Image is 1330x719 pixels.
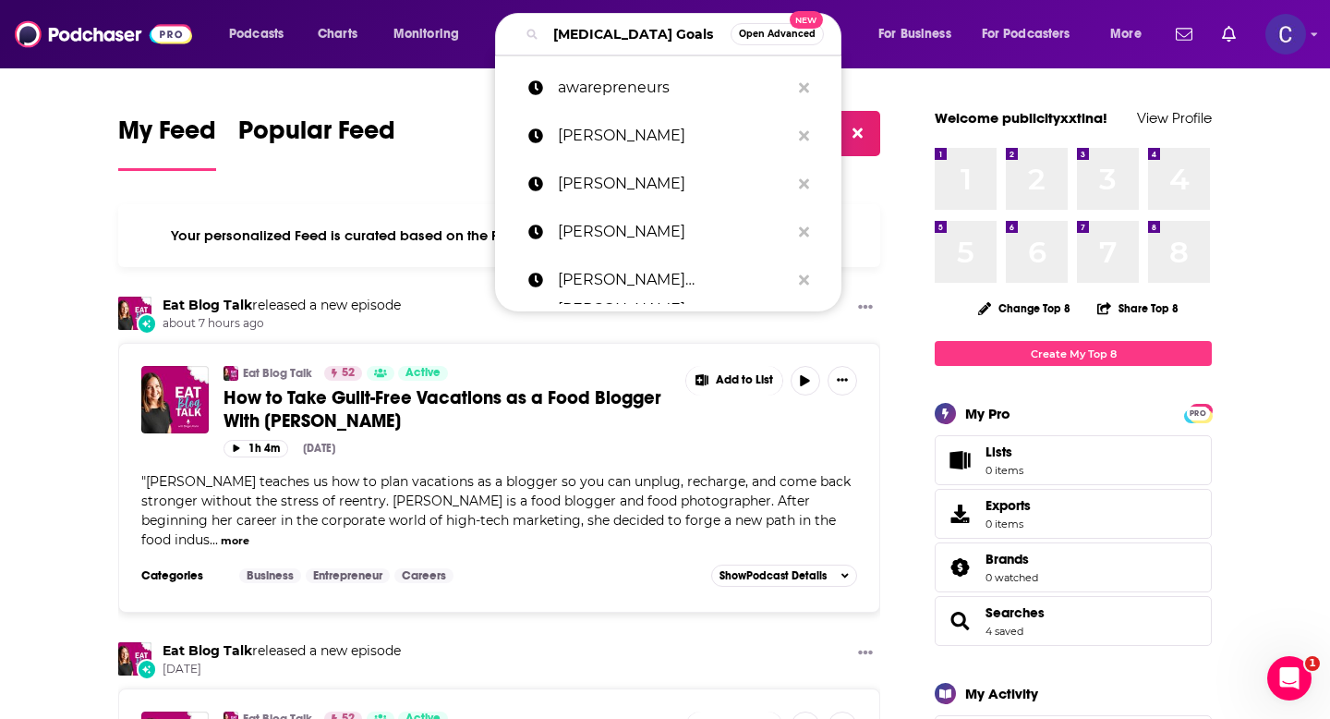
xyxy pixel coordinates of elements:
span: Exports [985,497,1031,514]
a: Exports [935,489,1212,539]
button: open menu [865,19,974,49]
div: Your personalized Feed is curated based on the Podcasts, Creators, Users, and Lists that you Follow. [118,204,880,267]
h3: Categories [141,568,224,583]
button: Show More Button [828,366,857,396]
span: Lists [941,447,978,473]
p: sean ebony coleman [558,256,790,304]
a: My Feed [118,115,216,171]
span: Charts [318,21,357,47]
a: Welcome publicityxxtina! [935,109,1107,127]
span: PRO [1187,407,1209,420]
button: Share Top 8 [1096,290,1179,326]
button: Change Top 8 [967,297,1082,320]
a: Careers [394,568,453,583]
a: PRO [1187,406,1209,420]
a: Popular Feed [238,115,395,171]
div: New Episode [137,659,157,679]
span: For Business [878,21,951,47]
button: 1h 4m [224,440,288,457]
span: 0 items [985,518,1031,530]
a: Searches [985,604,1045,621]
span: [PERSON_NAME] teaches us how to plan vacations as a blogger so you can unplug, recharge, and come... [141,473,851,548]
a: Lists [935,435,1212,485]
button: Show More Button [851,642,880,665]
span: Lists [985,444,1012,460]
span: Popular Feed [238,115,395,157]
img: User Profile [1265,14,1306,55]
button: more [221,533,249,549]
button: ShowPodcast Details [711,565,857,587]
input: Search podcasts, credits, & more... [546,19,731,49]
span: [DATE] [163,662,401,677]
div: New Episode [137,313,157,334]
a: How to Take Guilt-Free Vacations as a Food Blogger With [PERSON_NAME] [224,386,672,433]
img: Eat Blog Talk [224,366,238,381]
a: Create My Top 8 [935,341,1212,366]
span: Open Advanced [739,30,816,39]
a: Searches [941,608,978,634]
span: 1 [1305,656,1320,671]
a: Brands [941,554,978,580]
div: [DATE] [303,442,335,455]
a: 4 saved [985,625,1023,638]
button: Show More Button [851,297,880,320]
span: Brands [985,551,1029,567]
button: Show More Button [686,366,782,396]
span: " [141,473,851,548]
span: Searches [935,596,1212,646]
a: [PERSON_NAME] [PERSON_NAME] [495,256,841,304]
a: 0 watched [985,571,1038,584]
span: Monitoring [393,21,459,47]
a: Show notifications dropdown [1215,18,1243,50]
div: My Activity [965,685,1038,702]
span: 0 items [985,464,1023,477]
h3: released a new episode [163,297,401,314]
img: Podchaser - Follow, Share and Rate Podcasts [15,17,192,52]
div: Search podcasts, credits, & more... [513,13,859,55]
span: 52 [342,364,355,383]
button: open menu [216,19,308,49]
span: More [1110,21,1142,47]
span: Logged in as publicityxxtina [1265,14,1306,55]
span: My Feed [118,115,216,157]
img: How to Take Guilt-Free Vacations as a Food Blogger With Molly Madigan Pisula [141,366,209,433]
button: open menu [381,19,483,49]
p: ashlee sang [558,208,790,256]
p: brandi hudson [558,112,790,160]
span: Exports [941,501,978,527]
a: Active [398,366,448,381]
img: Eat Blog Talk [118,642,151,676]
span: Active [405,364,441,383]
button: open menu [1097,19,1165,49]
a: [PERSON_NAME] [495,160,841,208]
span: For Podcasters [982,21,1070,47]
span: Show Podcast Details [719,569,827,582]
span: Brands [935,542,1212,592]
span: Podcasts [229,21,284,47]
p: lauren tilden [558,160,790,208]
span: Lists [985,444,1023,460]
img: Eat Blog Talk [118,297,151,330]
button: Open AdvancedNew [731,23,824,45]
span: ... [210,531,218,548]
a: View Profile [1137,109,1212,127]
a: 52 [324,366,362,381]
h3: released a new episode [163,642,401,660]
button: open menu [970,19,1097,49]
span: about 7 hours ago [163,316,401,332]
span: New [790,11,823,29]
a: Entrepreneur [306,568,390,583]
a: Eat Blog Talk [163,642,252,659]
p: awarepreneurs [558,64,790,112]
a: Show notifications dropdown [1168,18,1200,50]
span: How to Take Guilt-Free Vacations as a Food Blogger With [PERSON_NAME] [224,386,661,433]
a: Business [239,568,301,583]
a: awarepreneurs [495,64,841,112]
iframe: Intercom live chat [1267,656,1312,701]
a: [PERSON_NAME] [495,112,841,160]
